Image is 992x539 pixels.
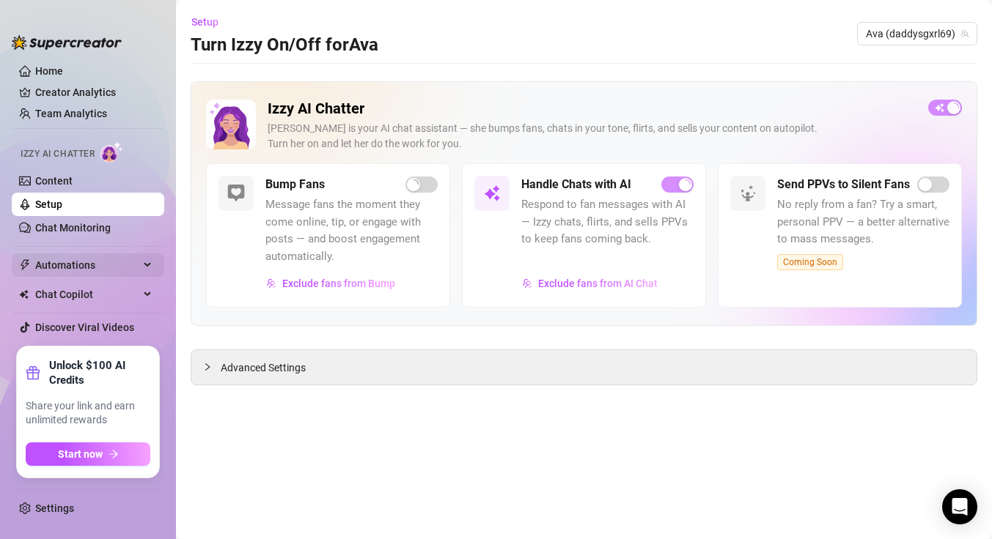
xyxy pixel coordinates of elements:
img: logo-BBDzfeDw.svg [12,35,122,50]
img: Chat Copilot [19,289,29,300]
span: loading [680,179,691,190]
span: Message fans the moment they come online, tip, or engage with posts — and boost engagement automa... [265,196,438,265]
span: Coming Soon [777,254,843,270]
h2: Izzy AI Chatter [268,100,916,118]
button: Exclude fans from AI Chat [521,272,658,295]
span: arrow-right [109,449,119,459]
a: Chat Monitoring [35,222,111,234]
h3: Turn Izzy On/Off for Ava [191,34,378,57]
div: [PERSON_NAME] is your AI chat assistant — she bumps fans, chats in your tone, flirts, and sells y... [268,121,916,152]
span: Automations [35,253,139,277]
span: Start now [58,448,103,460]
span: Setup [191,16,218,28]
span: team [960,29,969,38]
img: svg%3e [739,185,757,202]
span: No reply from a fan? Try a smart, personal PPV — a better alternative to mass messages. [777,196,949,248]
h5: Send PPVs to Silent Fans [777,176,910,193]
span: Exclude fans from AI Chat [538,278,658,289]
a: Team Analytics [35,108,107,119]
a: Settings [35,502,74,514]
button: Setup [191,10,230,34]
img: svg%3e [266,278,276,289]
button: Start nowarrow-right [26,442,150,466]
a: Home [35,65,63,77]
h5: Handle Chats with AI [521,176,631,193]
span: Exclude fans from Bump [282,278,395,289]
span: Share your link and earn unlimited rewards [26,399,150,428]
span: loading [408,179,419,190]
img: Izzy AI Chatter [206,100,256,149]
strong: Unlock $100 AI Credits [49,358,150,387]
a: Setup [35,198,62,210]
h5: Bump Fans [265,176,325,193]
span: collapsed [203,363,212,371]
div: collapsed [203,359,221,375]
span: Respond to fan messages with AI — Izzy chats, flirts, and sells PPVs to keep fans coming back. [521,196,694,248]
a: Content [35,175,73,187]
img: svg%3e [522,278,532,289]
div: Open Intercom Messenger [942,489,977,524]
button: Exclude fans from Bump [265,272,396,295]
span: Chat Copilot [35,283,139,306]
img: AI Chatter [100,141,123,163]
span: Izzy AI Chatter [21,147,95,161]
a: Discover Viral Videos [35,321,134,333]
img: svg%3e [483,185,501,202]
span: loading [948,102,959,113]
span: thunderbolt [19,259,31,271]
a: Creator Analytics [35,81,153,104]
img: svg%3e [227,185,245,202]
span: Advanced Settings [221,360,306,376]
span: gift [26,365,40,380]
span: Ava (daddysgxrl69) [866,23,969,45]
